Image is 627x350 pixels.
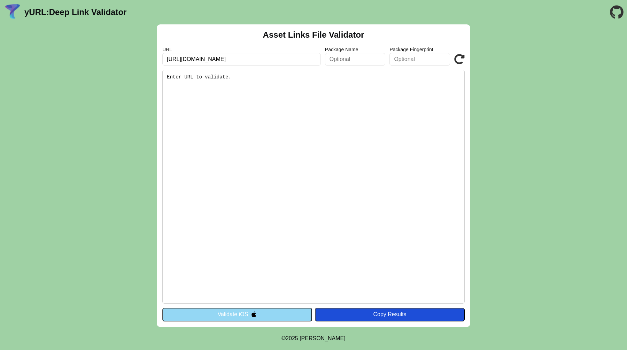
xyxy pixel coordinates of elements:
[325,47,386,52] label: Package Name
[300,335,346,341] a: Michael Ibragimchayev's Personal Site
[318,311,461,318] div: Copy Results
[263,30,364,40] h2: Asset Links File Validator
[315,308,465,321] button: Copy Results
[162,53,321,66] input: Required
[286,335,298,341] span: 2025
[389,53,450,66] input: Optional
[325,53,386,66] input: Optional
[24,7,126,17] a: yURL:Deep Link Validator
[162,47,321,52] label: URL
[281,327,345,350] footer: ©
[162,308,312,321] button: Validate iOS
[3,3,22,21] img: yURL Logo
[162,70,465,304] pre: Enter URL to validate.
[251,311,257,317] img: appleIcon.svg
[389,47,450,52] label: Package Fingerprint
